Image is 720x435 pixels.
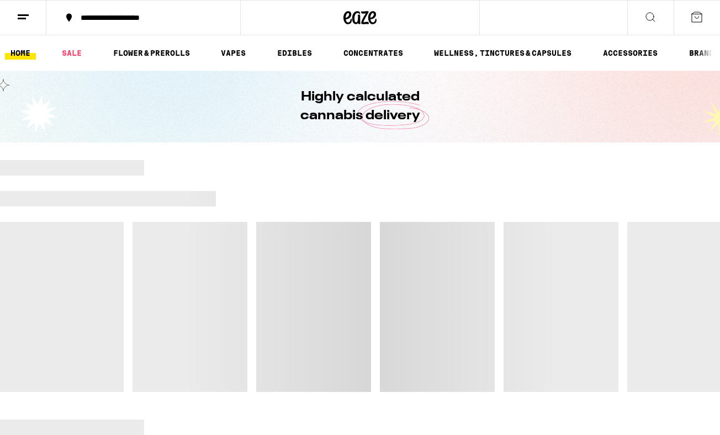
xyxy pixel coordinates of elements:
[56,46,87,60] a: SALE
[597,46,663,60] a: ACCESSORIES
[272,46,317,60] a: EDIBLES
[269,88,451,125] h1: Highly calculated cannabis delivery
[428,46,577,60] a: WELLNESS, TINCTURES & CAPSULES
[338,46,409,60] a: CONCENTRATES
[215,46,251,60] a: VAPES
[5,46,36,60] a: HOME
[108,46,195,60] a: FLOWER & PREROLLS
